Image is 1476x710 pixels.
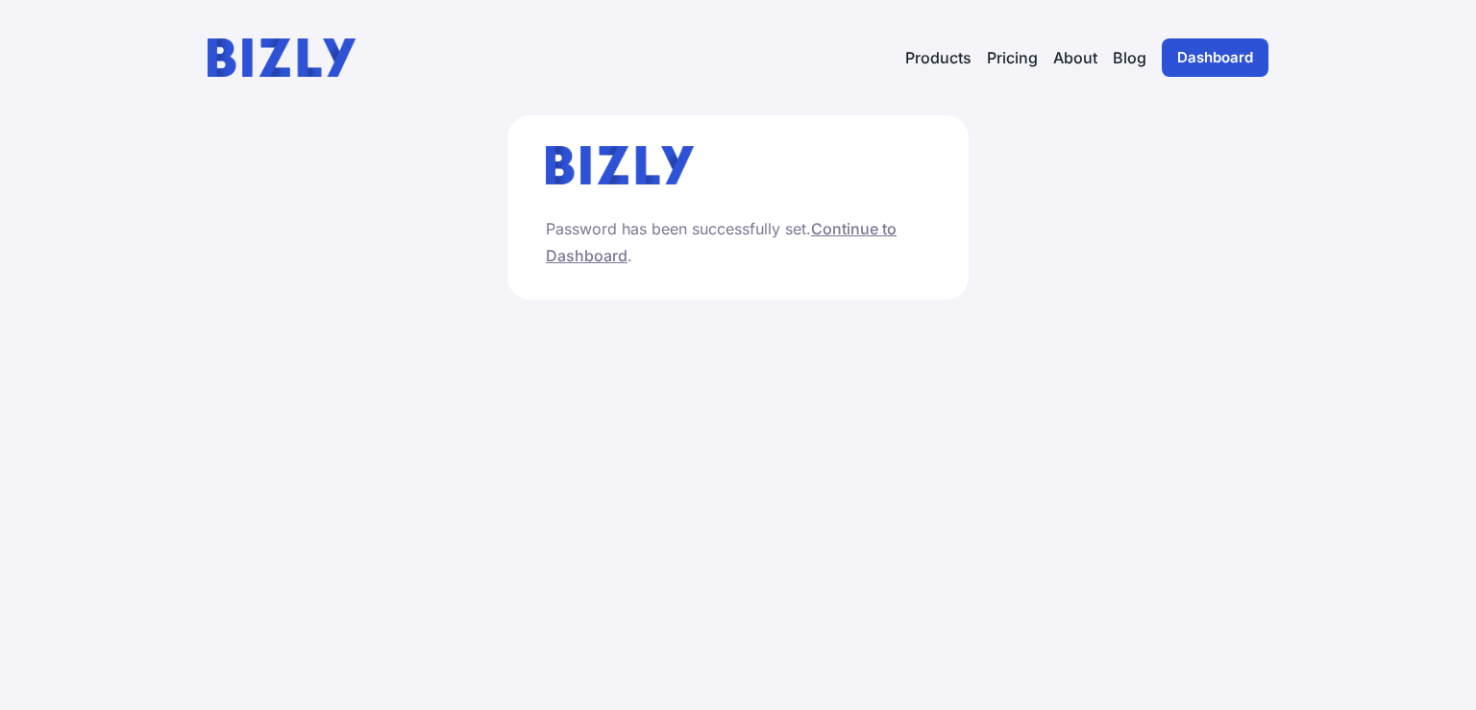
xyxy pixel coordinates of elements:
button: Products [905,46,972,69]
a: Blog [1113,46,1146,69]
p: Password has been successfully set. . [546,215,930,269]
img: bizly_logo.svg [546,146,694,184]
a: Dashboard [1162,38,1268,77]
a: Pricing [987,46,1038,69]
a: About [1053,46,1097,69]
